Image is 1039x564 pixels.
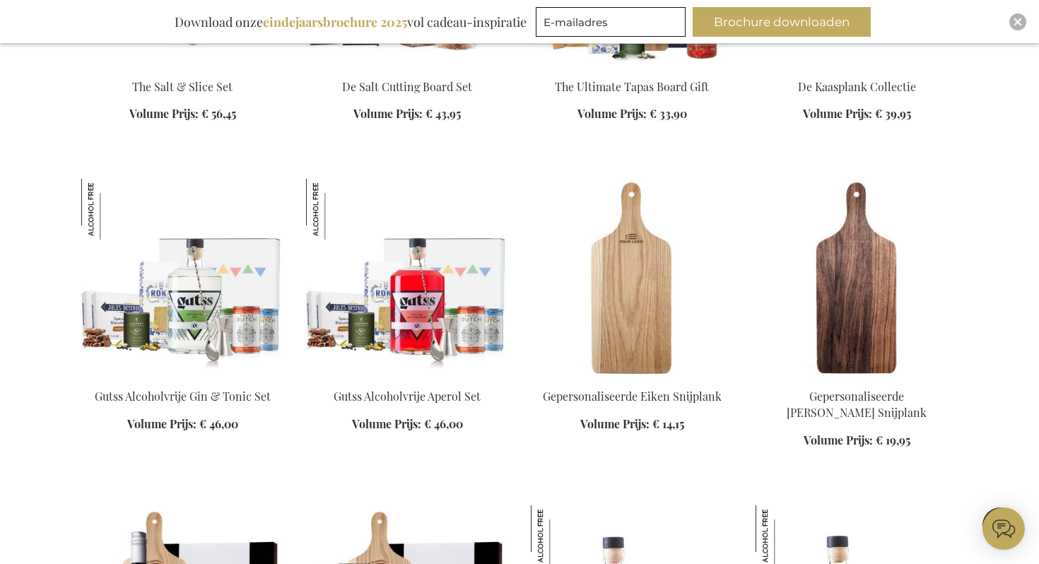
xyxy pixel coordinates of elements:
[756,179,958,377] img: Gepersonaliseerde Walnoot Snijplank
[531,61,733,75] a: The Ultimate Tapas Board Gift
[353,106,423,121] span: Volume Prijs:
[531,179,733,377] img: Personalised Oak Cutting Board
[129,106,199,121] span: Volume Prijs:
[424,416,463,431] span: € 46,00
[306,179,508,377] img: Gutss Non-Alcoholic Aperol Set
[580,416,684,433] a: Volume Prijs: € 14,15
[693,7,871,37] button: Brochure downloaden
[555,79,709,94] a: The Ultimate Tapas Board Gift
[353,106,461,122] a: Volume Prijs: € 43,95
[81,371,283,384] a: Gutss Non-Alcoholic Gin & Tonic Set Gutss Alcoholvrije Gin & Tonic Set
[306,179,367,240] img: Gutss Alcoholvrije Aperol Set
[127,416,238,433] a: Volume Prijs: € 46,00
[803,106,911,122] a: Volume Prijs: € 39,95
[787,389,927,420] a: Gepersonaliseerde [PERSON_NAME] Snijplank
[536,7,686,37] input: E-mailadres
[132,79,233,94] a: The Salt & Slice Set
[425,106,461,121] span: € 43,95
[580,416,650,431] span: Volume Prijs:
[168,7,533,37] div: Download onze vol cadeau-inspiratie
[531,371,733,384] a: Personalised Oak Cutting Board
[543,389,722,404] a: Gepersonaliseerde Eiken Snijplank
[306,61,508,75] a: De Salt Cutting Board Set
[876,433,910,447] span: € 19,95
[127,416,196,431] span: Volume Prijs:
[352,416,463,433] a: Volume Prijs: € 46,00
[334,389,481,404] a: Gutss Alcoholvrije Aperol Set
[1009,13,1026,30] div: Close
[263,13,407,30] b: eindejaarsbrochure 2025
[306,371,508,384] a: Gutss Non-Alcoholic Aperol Set Gutss Alcoholvrije Aperol Set
[199,416,238,431] span: € 46,00
[81,179,283,377] img: Gutss Non-Alcoholic Gin & Tonic Set
[1014,18,1022,26] img: Close
[804,433,873,447] span: Volume Prijs:
[342,79,472,94] a: De Salt Cutting Board Set
[577,106,647,121] span: Volume Prijs:
[756,61,958,75] a: The Cheese Board Collection
[804,433,910,449] a: Volume Prijs: € 19,95
[81,61,283,75] a: The Salt & Slice Set Exclusive Business Gift
[129,106,236,122] a: Volume Prijs: € 56,45
[352,416,421,431] span: Volume Prijs:
[982,507,1025,550] iframe: belco-activator-frame
[536,7,690,41] form: marketing offers and promotions
[798,79,916,94] a: De Kaasplank Collectie
[95,389,271,404] a: Gutss Alcoholvrije Gin & Tonic Set
[201,106,236,121] span: € 56,45
[577,106,687,122] a: Volume Prijs: € 33,90
[81,179,142,240] img: Gutss Alcoholvrije Gin & Tonic Set
[756,371,958,384] a: Gepersonaliseerde Walnoot Snijplank
[650,106,687,121] span: € 33,90
[652,416,684,431] span: € 14,15
[803,106,872,121] span: Volume Prijs:
[875,106,911,121] span: € 39,95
